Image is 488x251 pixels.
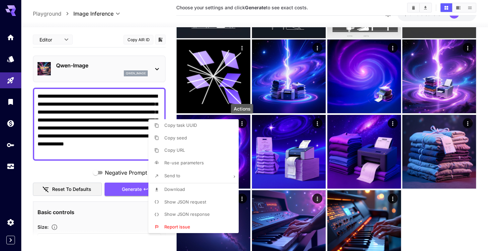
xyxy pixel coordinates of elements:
span: Re-use parameters [164,160,204,165]
span: Copy task UUID [164,123,197,128]
span: Download [164,187,185,192]
span: Report issue [164,224,190,229]
div: Actions [231,104,253,114]
span: Copy URL [164,147,185,153]
span: Show JSON response [164,211,210,217]
span: Show JSON request [164,199,206,205]
span: Send to [164,173,180,178]
span: Copy seed [164,135,187,140]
